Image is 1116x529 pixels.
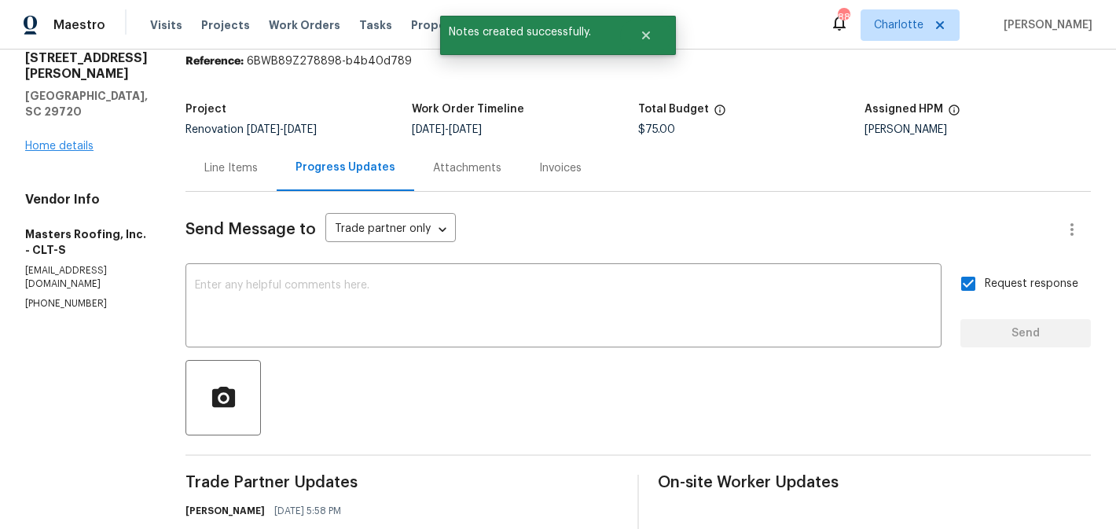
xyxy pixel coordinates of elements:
[204,160,258,176] div: Line Items
[638,104,709,115] h5: Total Budget
[269,17,340,33] span: Work Orders
[638,124,675,135] span: $75.00
[440,16,620,49] span: Notes created successfully.
[359,20,392,31] span: Tasks
[411,17,472,33] span: Properties
[865,124,1091,135] div: [PERSON_NAME]
[948,104,960,124] span: The hpm assigned to this work order.
[25,226,148,258] h5: Masters Roofing, Inc. - CLT-S
[539,160,582,176] div: Invoices
[25,192,148,208] h4: Vendor Info
[247,124,280,135] span: [DATE]
[274,503,341,519] span: [DATE] 5:58 PM
[449,124,482,135] span: [DATE]
[284,124,317,135] span: [DATE]
[185,56,244,67] b: Reference:
[201,17,250,33] span: Projects
[714,104,726,124] span: The total cost of line items that have been proposed by Opendoor. This sum includes line items th...
[620,20,672,51] button: Close
[25,264,148,291] p: [EMAIL_ADDRESS][DOMAIN_NAME]
[296,160,395,175] div: Progress Updates
[985,276,1078,292] span: Request response
[185,222,316,237] span: Send Message to
[185,124,317,135] span: Renovation
[53,17,105,33] span: Maestro
[25,88,148,119] h5: [GEOGRAPHIC_DATA], SC 29720
[412,124,445,135] span: [DATE]
[25,141,94,152] a: Home details
[874,17,923,33] span: Charlotte
[185,104,226,115] h5: Project
[25,50,148,82] h2: [STREET_ADDRESS][PERSON_NAME]
[185,503,265,519] h6: [PERSON_NAME]
[412,104,524,115] h5: Work Order Timeline
[325,217,456,243] div: Trade partner only
[412,124,482,135] span: -
[865,104,943,115] h5: Assigned HPM
[247,124,317,135] span: -
[185,475,619,490] span: Trade Partner Updates
[25,297,148,310] p: [PHONE_NUMBER]
[658,475,1091,490] span: On-site Worker Updates
[433,160,501,176] div: Attachments
[838,9,849,25] div: 88
[997,17,1092,33] span: [PERSON_NAME]
[150,17,182,33] span: Visits
[185,53,1091,69] div: 6BWB89Z278898-b4b40d789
